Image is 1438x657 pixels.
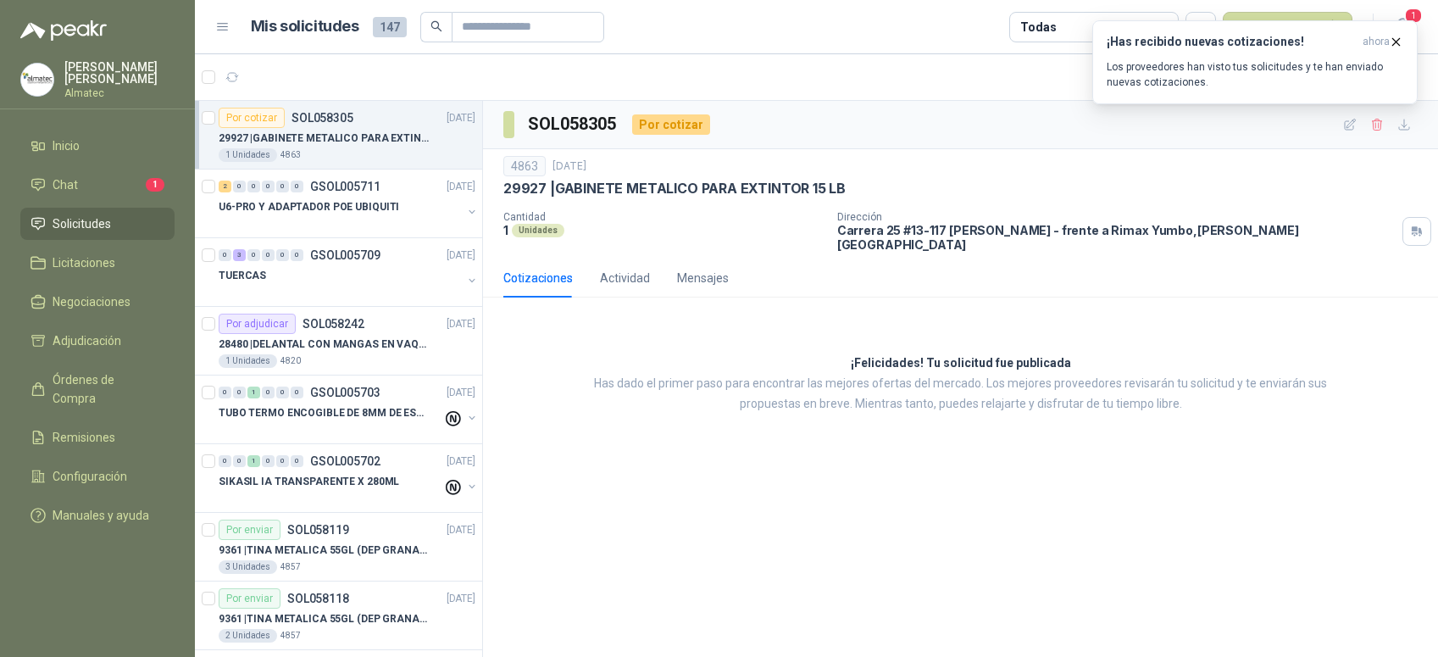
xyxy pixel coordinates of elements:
[146,178,164,192] span: 1
[233,249,246,261] div: 3
[571,374,1351,415] p: Has dado el primer paso para encontrar las mejores ofertas del mercado. Los mejores proveedores r...
[53,175,78,194] span: Chat
[195,307,482,376] a: Por adjudicarSOL058242[DATE] 28480 |DELANTAL CON MANGAS EN VAQUETA1 Unidades4820
[276,387,289,398] div: 0
[447,385,475,401] p: [DATE]
[1020,18,1056,36] div: Todas
[219,451,479,505] a: 0 0 1 0 0 0 GSOL005702[DATE] SIKASIL IA TRANSPARENTE X 280ML
[219,588,280,609] div: Por enviar
[219,314,296,334] div: Por adjudicar
[310,181,380,192] p: GSOL005711
[528,111,619,137] h3: SOL058305
[20,460,175,493] a: Configuración
[219,455,231,467] div: 0
[373,17,407,37] span: 147
[233,455,246,467] div: 0
[1404,8,1423,24] span: 1
[276,455,289,467] div: 0
[276,249,289,261] div: 0
[64,88,175,98] p: Almatec
[219,199,399,215] p: U6-PRO Y ADAPTADOR POE UBIQUITI
[503,269,573,287] div: Cotizaciones
[447,179,475,195] p: [DATE]
[310,249,380,261] p: GSOL005709
[219,268,266,284] p: TUERCAS
[219,382,479,437] a: 0 0 1 0 0 0 GSOL005703[DATE] TUBO TERMO ENCOGIBLE DE 8MM DE ESPESOR X 5CMS
[447,316,475,332] p: [DATE]
[1387,12,1418,42] button: 1
[219,249,231,261] div: 0
[219,387,231,398] div: 0
[20,364,175,415] a: Órdenes de Compra
[262,455,275,467] div: 0
[219,108,285,128] div: Por cotizar
[251,14,359,39] h1: Mis solicitudes
[20,499,175,532] a: Manuales y ayuda
[20,208,175,240] a: Solicitudes
[287,524,349,536] p: SOL058119
[280,629,301,643] p: 4857
[552,159,586,175] p: [DATE]
[247,455,260,467] div: 1
[53,506,149,525] span: Manuales y ayuda
[291,112,353,124] p: SOL058305
[20,247,175,279] a: Licitaciones
[219,543,430,559] p: 9361 | TINA METALICA 55GL (DEP GRANALLA) CON TAPA
[53,253,115,272] span: Licitaciones
[291,249,303,261] div: 0
[219,181,231,192] div: 2
[503,180,846,198] p: 29927 | GABINETE METALICO PARA EXTINTOR 15 LB
[262,181,275,192] div: 0
[851,354,1071,374] h3: ¡Felicidades! Tu solicitud fue publicada
[53,292,130,311] span: Negociaciones
[1107,35,1356,49] h3: ¡Has recibido nuevas cotizaciones!
[219,148,277,162] div: 1 Unidades
[233,181,246,192] div: 0
[219,131,430,147] p: 29927 | GABINETE METALICO PARA EXTINTOR 15 LB
[247,249,260,261] div: 0
[600,269,650,287] div: Actividad
[20,325,175,357] a: Adjudicación
[310,455,380,467] p: GSOL005702
[512,224,564,237] div: Unidades
[837,223,1396,252] p: Carrera 25 #13-117 [PERSON_NAME] - frente a Rimax Yumbo , [PERSON_NAME][GEOGRAPHIC_DATA]
[247,181,260,192] div: 0
[53,214,111,233] span: Solicitudes
[64,61,175,85] p: [PERSON_NAME] [PERSON_NAME]
[287,593,349,604] p: SOL058118
[53,136,80,155] span: Inicio
[430,20,442,32] span: search
[1092,20,1418,104] button: ¡Has recibido nuevas cotizaciones!ahora Los proveedores han visto tus solicitudes y te han enviad...
[195,101,482,170] a: Por cotizarSOL058305[DATE] 29927 |GABINETE METALICO PARA EXTINTOR 15 LB1 Unidades4863
[219,560,277,574] div: 3 Unidades
[20,20,107,41] img: Logo peakr
[219,611,430,627] p: 9361 | TINA METALICA 55GL (DEP GRANALLA) CON TAPA
[280,148,301,162] p: 4863
[53,370,158,408] span: Órdenes de Compra
[262,249,275,261] div: 0
[503,156,546,176] div: 4863
[310,387,380,398] p: GSOL005703
[280,354,301,368] p: 4820
[20,421,175,454] a: Remisiones
[219,176,479,231] a: 2 0 0 0 0 0 GSOL005711[DATE] U6-PRO Y ADAPTADOR POE UBIQUITI
[632,114,710,135] div: Por cotizar
[447,248,475,264] p: [DATE]
[677,269,729,287] div: Mensajes
[53,467,127,486] span: Configuración
[276,181,289,192] div: 0
[219,245,479,299] a: 0 3 0 0 0 0 GSOL005709[DATE] TUERCAS
[247,387,260,398] div: 1
[447,454,475,470] p: [DATE]
[53,331,121,350] span: Adjudicación
[233,387,246,398] div: 0
[219,474,399,490] p: SIKASIL IA TRANSPARENTE X 280ML
[280,560,301,574] p: 4857
[1363,35,1390,49] span: ahora
[291,455,303,467] div: 0
[219,337,430,353] p: 28480 | DELANTAL CON MANGAS EN VAQUETA
[20,286,175,318] a: Negociaciones
[503,211,824,223] p: Cantidad
[1223,12,1352,42] button: Nueva solicitud
[303,318,364,330] p: SOL058242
